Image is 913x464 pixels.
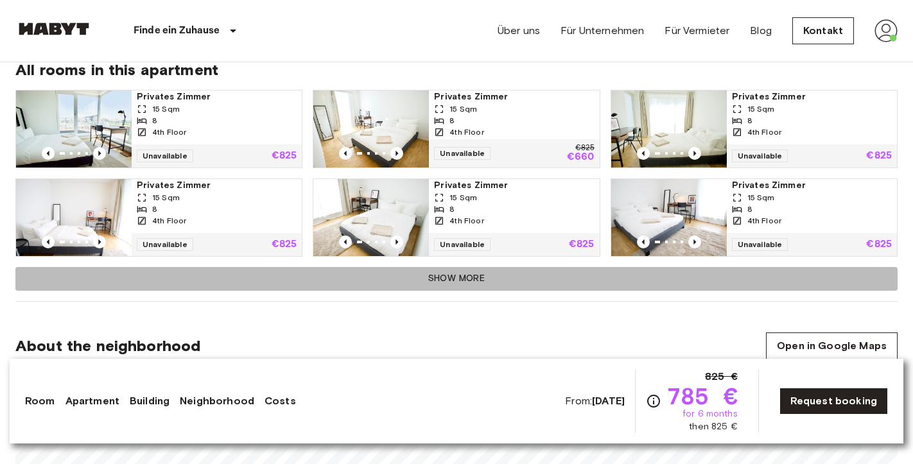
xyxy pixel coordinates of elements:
[434,147,491,160] span: Unavailable
[152,115,157,126] span: 8
[15,336,200,356] span: About the neighborhood
[689,420,738,433] span: then 825 €
[498,23,540,39] a: Über uns
[747,192,775,203] span: 15 Sqm
[434,179,594,192] span: Privates Zimmer
[42,236,55,248] button: Previous image
[15,178,302,257] a: Marketing picture of unit DE-01-012-001-05HPrevious imagePrevious imagePrivates Zimmer15 Sqm84th ...
[705,369,738,384] span: 825 €
[779,388,888,415] a: Request booking
[567,152,595,162] p: €660
[152,192,180,203] span: 15 Sqm
[339,236,352,248] button: Previous image
[592,395,625,407] b: [DATE]
[15,90,302,168] a: Marketing picture of unit DE-01-012-001-08HPrevious imagePrevious imagePrivates Zimmer15 Sqm84th ...
[180,393,254,409] a: Neighborhood
[137,179,297,192] span: Privates Zimmer
[137,90,297,103] span: Privates Zimmer
[747,203,752,215] span: 8
[93,147,106,160] button: Previous image
[390,147,403,160] button: Previous image
[747,115,752,126] span: 8
[866,239,892,250] p: €825
[611,178,898,257] a: Marketing picture of unit DE-01-012-001-02HPrevious imagePrevious imagePrivates Zimmer15 Sqm84th ...
[15,22,92,35] img: Habyt
[313,90,600,168] a: Marketing picture of unit DE-01-012-001-07HPrevious imagePrevious imagePrivates Zimmer15 Sqm84th ...
[272,239,297,250] p: €825
[313,90,429,168] img: Marketing picture of unit DE-01-012-001-07H
[747,103,775,115] span: 15 Sqm
[16,179,132,256] img: Marketing picture of unit DE-01-012-001-05H
[561,23,644,39] a: Für Unternehmen
[265,393,296,409] a: Costs
[732,238,788,251] span: Unavailable
[434,238,491,251] span: Unavailable
[666,384,738,408] span: 785 €
[93,236,106,248] button: Previous image
[449,103,477,115] span: 15 Sqm
[152,103,180,115] span: 15 Sqm
[792,17,854,44] a: Kontakt
[732,150,788,162] span: Unavailable
[339,147,352,160] button: Previous image
[732,179,892,192] span: Privates Zimmer
[16,90,132,168] img: Marketing picture of unit DE-01-012-001-08H
[130,393,170,409] a: Building
[152,203,157,215] span: 8
[611,90,898,168] a: Marketing picture of unit DE-01-012-001-06HPrevious imagePrevious imagePrivates Zimmer15 Sqm84th ...
[646,393,661,409] svg: Check cost overview for full price breakdown. Please note that discounts apply to new joiners onl...
[152,126,186,138] span: 4th Floor
[449,215,483,227] span: 4th Floor
[750,23,772,39] a: Blog
[665,23,729,39] a: Für Vermieter
[575,144,594,152] p: €825
[434,90,594,103] span: Privates Zimmer
[866,151,892,161] p: €825
[732,90,892,103] span: Privates Zimmer
[637,236,650,248] button: Previous image
[688,147,701,160] button: Previous image
[637,147,650,160] button: Previous image
[747,126,781,138] span: 4th Floor
[449,192,477,203] span: 15 Sqm
[449,126,483,138] span: 4th Floor
[134,23,220,39] p: Finde ein Zuhause
[65,393,119,409] a: Apartment
[25,393,55,409] a: Room
[611,179,727,256] img: Marketing picture of unit DE-01-012-001-02H
[313,178,600,257] a: Marketing picture of unit DE-01-012-001-03HPrevious imagePrevious imagePrivates Zimmer15 Sqm84th ...
[766,332,898,359] a: Open in Google Maps
[565,394,625,408] span: From:
[683,408,738,420] span: for 6 months
[272,151,297,161] p: €825
[15,267,898,291] button: Show more
[313,179,429,256] img: Marketing picture of unit DE-01-012-001-03H
[137,238,193,251] span: Unavailable
[449,115,455,126] span: 8
[15,60,898,80] span: All rooms in this apartment
[747,215,781,227] span: 4th Floor
[449,203,455,215] span: 8
[152,215,186,227] span: 4th Floor
[874,19,898,42] img: avatar
[611,90,727,168] img: Marketing picture of unit DE-01-012-001-06H
[390,236,403,248] button: Previous image
[569,239,595,250] p: €825
[42,147,55,160] button: Previous image
[137,150,193,162] span: Unavailable
[688,236,701,248] button: Previous image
